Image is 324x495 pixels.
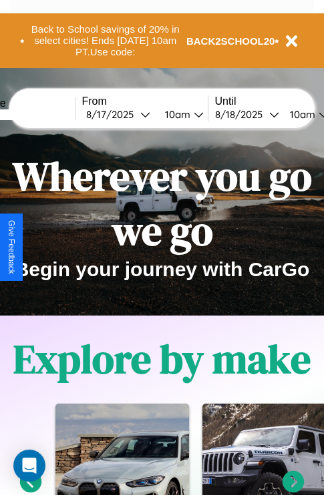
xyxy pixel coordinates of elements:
[215,108,269,121] div: 8 / 18 / 2025
[283,108,319,121] div: 10am
[158,108,194,121] div: 10am
[25,20,186,61] button: Back to School savings of 20% in select cities! Ends [DATE] 10am PT.Use code:
[82,95,208,107] label: From
[13,450,45,482] div: Open Intercom Messenger
[7,220,16,274] div: Give Feedback
[86,108,140,121] div: 8 / 17 / 2025
[82,107,154,121] button: 8/17/2025
[154,107,208,121] button: 10am
[186,35,275,47] b: BACK2SCHOOL20
[13,332,311,386] h1: Explore by make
